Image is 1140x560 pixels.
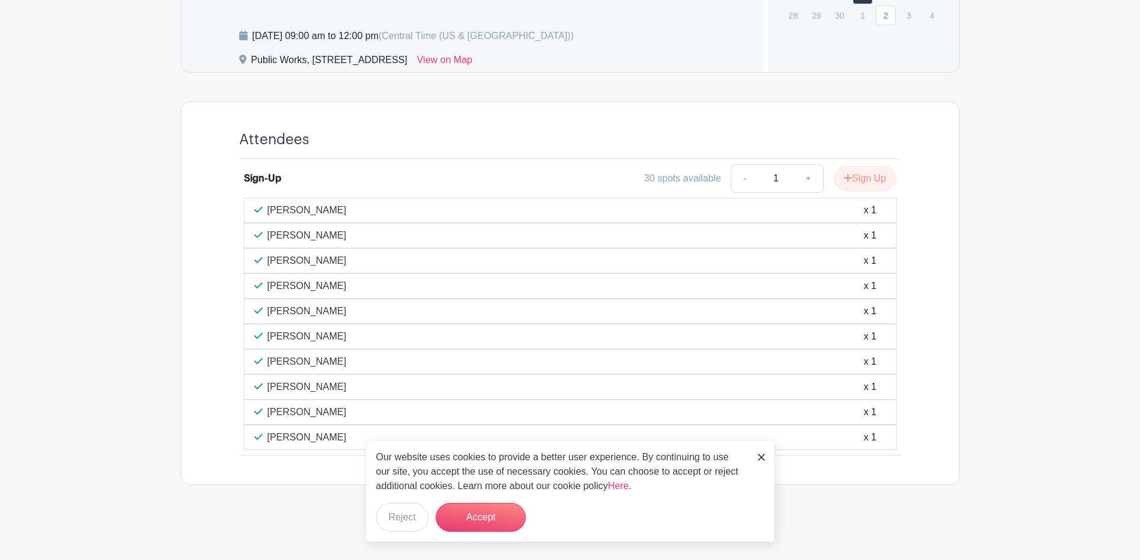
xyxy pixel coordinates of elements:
[267,329,347,344] p: [PERSON_NAME]
[644,171,721,186] div: 30 spots available
[267,203,347,218] p: [PERSON_NAME]
[922,6,942,25] p: 4
[417,53,472,72] a: View on Map
[864,355,876,369] div: x 1
[864,228,876,243] div: x 1
[864,430,876,445] div: x 1
[267,405,347,419] p: [PERSON_NAME]
[267,279,347,293] p: [PERSON_NAME]
[829,6,849,25] p: 30
[876,5,895,25] a: 2
[376,503,428,532] button: Reject
[252,29,574,43] div: [DATE] 09:00 am to 12:00 pm
[267,304,347,318] p: [PERSON_NAME]
[267,254,347,268] p: [PERSON_NAME]
[864,304,876,318] div: x 1
[864,405,876,419] div: x 1
[793,164,823,193] a: +
[608,481,629,491] a: Here
[267,228,347,243] p: [PERSON_NAME]
[834,166,897,191] button: Sign Up
[899,6,919,25] p: 3
[376,450,745,493] p: Our website uses cookies to provide a better user experience. By continuing to use our site, you ...
[864,254,876,268] div: x 1
[251,53,407,72] div: Public Works, [STREET_ADDRESS]
[731,164,758,193] a: -
[783,6,803,25] p: 28
[864,203,876,218] div: x 1
[758,454,765,461] img: close_button-5f87c8562297e5c2d7936805f587ecaba9071eb48480494691a3f1689db116b3.svg
[379,31,574,41] span: (Central Time (US & [GEOGRAPHIC_DATA]))
[864,380,876,394] div: x 1
[864,279,876,293] div: x 1
[267,355,347,369] p: [PERSON_NAME]
[864,329,876,344] div: x 1
[267,380,347,394] p: [PERSON_NAME]
[853,6,873,25] p: 1
[244,171,281,186] div: Sign-Up
[267,430,347,445] p: [PERSON_NAME]
[239,131,309,148] h4: Attendees
[436,503,526,532] button: Accept
[806,6,826,25] p: 29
